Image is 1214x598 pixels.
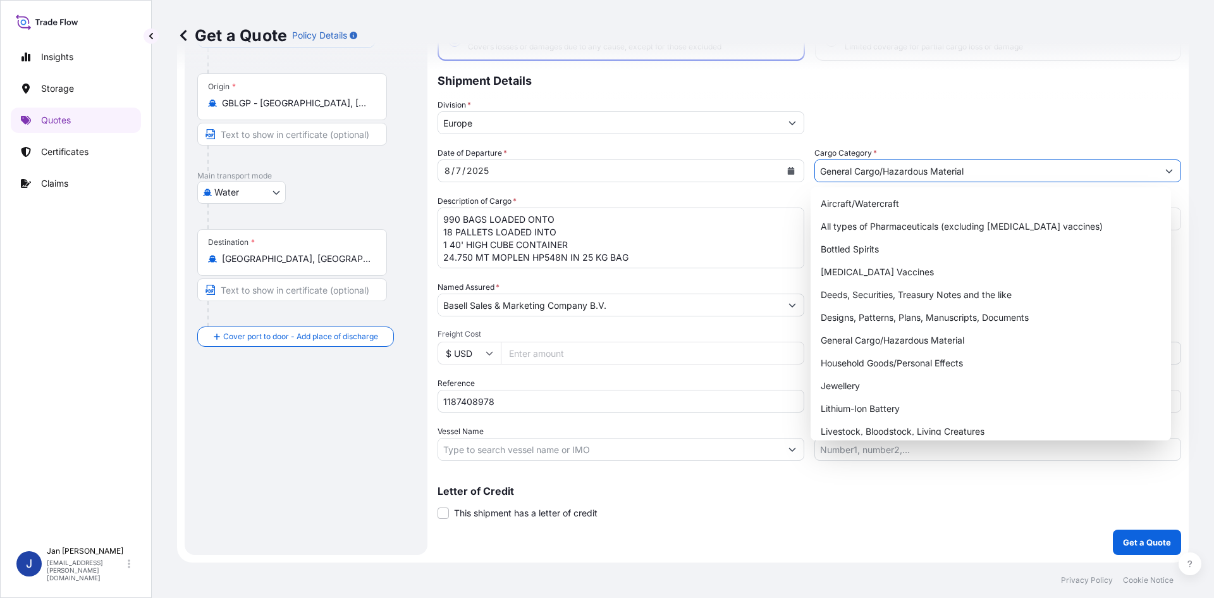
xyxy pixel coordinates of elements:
[816,283,1167,306] div: Deeds, Securities, Treasury Notes and the like
[462,163,465,178] div: /
[197,171,415,181] p: Main transport mode
[214,186,239,199] span: Water
[438,390,804,413] input: Your internal reference
[197,278,387,301] input: Text to appear on certificate
[816,306,1167,329] div: Designs, Patterns, Plans, Manuscripts, Documents
[781,111,804,134] button: Show suggestions
[208,82,236,92] div: Origin
[465,163,490,178] div: year,
[501,342,804,364] input: Enter amount
[438,281,500,294] label: Named Assured
[454,507,598,520] span: This shipment has a letter of credit
[222,97,371,109] input: Origin
[438,294,781,316] input: Full name
[197,181,286,204] button: Select transport
[41,51,73,63] p: Insights
[816,238,1167,261] div: Bottled Spirits
[816,352,1167,375] div: Household Goods/Personal Effects
[197,123,387,146] input: Text to appear on certificate
[438,486,1181,496] p: Letter of Credit
[222,252,371,265] input: Destination
[443,163,451,178] div: month,
[816,397,1167,420] div: Lithium-Ion Battery
[438,425,484,438] label: Vessel Name
[816,192,1167,215] div: Aircraft/Watercraft
[47,559,125,582] p: [EMAIL_ADDRESS][PERSON_NAME][DOMAIN_NAME]
[781,438,804,461] button: Show suggestions
[47,546,125,556] p: Jan [PERSON_NAME]
[816,329,1167,352] div: General Cargo/Hazardous Material
[438,195,517,208] label: Description of Cargo
[814,147,877,159] label: Cargo Category
[177,25,287,46] p: Get a Quote
[816,375,1167,397] div: Jewellery
[208,237,255,247] div: Destination
[1158,159,1180,182] button: Show suggestions
[781,294,804,316] button: Show suggestions
[455,163,462,178] div: day,
[438,377,475,390] label: Reference
[814,438,1181,461] input: Number1, number2,...
[1123,575,1174,585] p: Cookie Notice
[438,147,507,159] span: Date of Departure
[451,163,455,178] div: /
[41,146,89,158] p: Certificates
[1061,575,1113,585] p: Privacy Policy
[816,420,1167,443] div: Livestock, Bloodstock, Living Creatures
[438,329,804,339] span: Freight Cost
[438,438,781,461] input: Type to search vessel name or IMO
[292,29,347,42] p: Policy Details
[816,261,1167,283] div: [MEDICAL_DATA] Vaccines
[438,99,471,111] label: Division
[438,111,781,134] input: Type to search division
[781,161,801,181] button: Calendar
[41,114,71,127] p: Quotes
[41,177,68,190] p: Claims
[438,208,804,268] textarea: 1950 BAGS LOADED ONTO 60 PALLETS LOADED INTO 3 40' HIGH CUBE CONTAINER POLYBATCH PFF 97 NTS NAT
[223,330,378,343] span: Cover port to door - Add place of discharge
[41,82,74,95] p: Storage
[438,61,1181,99] p: Shipment Details
[816,215,1167,238] div: All types of Pharmaceuticals (excluding [MEDICAL_DATA] vaccines)
[26,558,32,570] span: J
[815,159,1158,182] input: Select a commodity type
[1123,536,1171,549] p: Get a Quote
